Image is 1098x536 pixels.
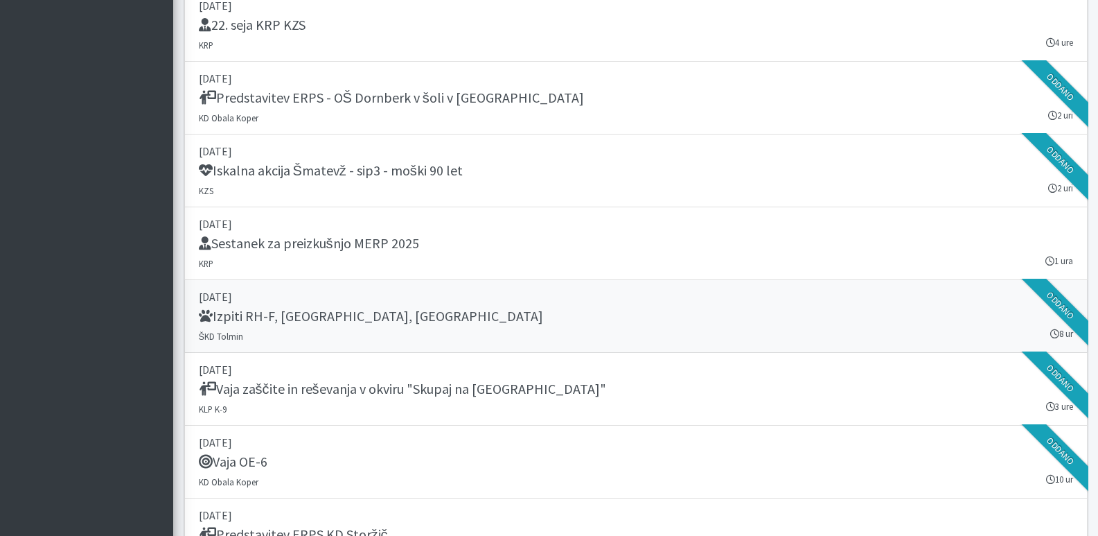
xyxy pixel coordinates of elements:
[199,288,1073,305] p: [DATE]
[199,162,463,179] h5: Iskalna akcija Šmatevž - sip3 - moški 90 let
[199,258,213,269] small: KRP
[199,453,267,470] h5: Vaja OE-6
[199,89,584,106] h5: Predstavitev ERPS - OŠ Dornberk v šoli v [GEOGRAPHIC_DATA]
[184,426,1088,499] a: [DATE] Vaja OE-6 KD Obala Koper 10 ur Oddano
[199,361,1073,378] p: [DATE]
[199,112,258,123] small: KD Obala Koper
[199,70,1073,87] p: [DATE]
[199,40,213,51] small: KRP
[1045,254,1073,268] small: 1 ura
[184,62,1088,135] a: [DATE] Predstavitev ERPS - OŠ Dornberk v šoli v [GEOGRAPHIC_DATA] KD Obala Koper 2 uri Oddano
[199,476,258,487] small: KD Obala Koper
[184,207,1088,280] a: [DATE] Sestanek za preizkušnjo MERP 2025 KRP 1 ura
[184,135,1088,207] a: [DATE] Iskalna akcija Šmatevž - sip3 - moški 90 let KZS 2 uri Oddano
[199,507,1073,524] p: [DATE]
[199,216,1073,232] p: [DATE]
[199,17,306,33] h5: 22. seja KRP KZS
[1046,36,1073,49] small: 4 ure
[199,235,419,252] h5: Sestanek za preizkušnjo MERP 2025
[199,381,606,397] h5: Vaja zaščite in reševanja v okviru "Skupaj na [GEOGRAPHIC_DATA]"
[199,308,543,325] h5: Izpiti RH-F, [GEOGRAPHIC_DATA], [GEOGRAPHIC_DATA]
[199,404,227,415] small: KLP K-9
[199,185,213,196] small: KZS
[199,331,244,342] small: ŠKD Tolmin
[199,143,1073,159] p: [DATE]
[199,434,1073,451] p: [DATE]
[184,353,1088,426] a: [DATE] Vaja zaščite in reševanja v okviru "Skupaj na [GEOGRAPHIC_DATA]" KLP K-9 3 ure Oddano
[184,280,1088,353] a: [DATE] Izpiti RH-F, [GEOGRAPHIC_DATA], [GEOGRAPHIC_DATA] ŠKD Tolmin 8 ur Oddano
